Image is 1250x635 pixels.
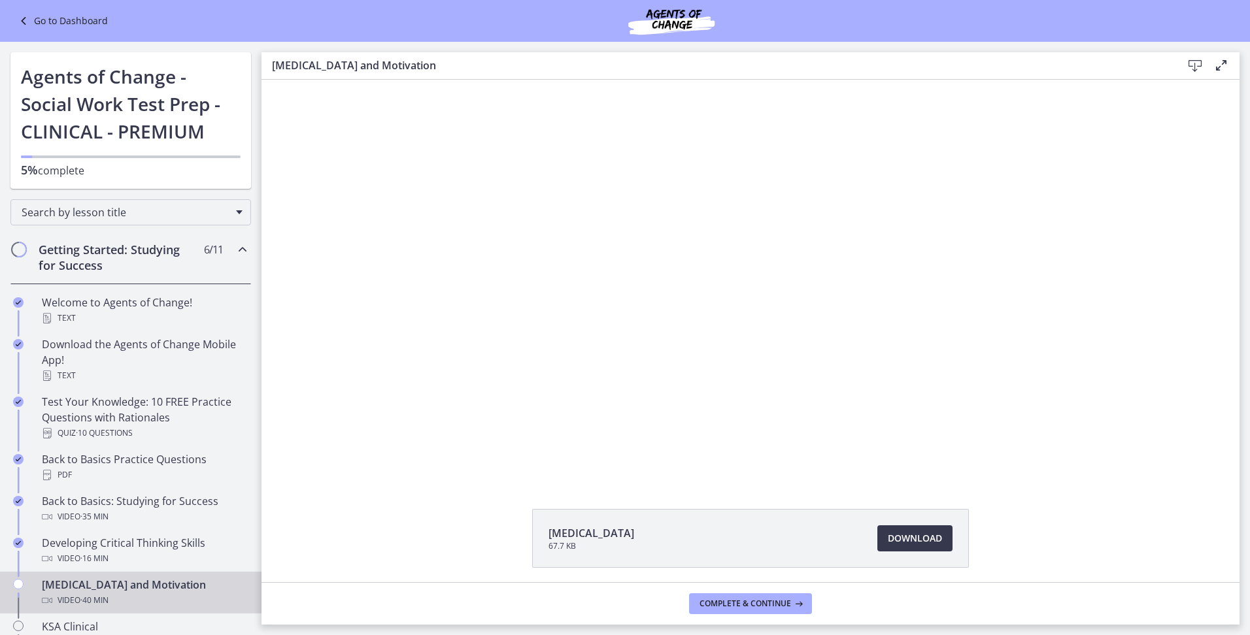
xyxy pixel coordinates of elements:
[16,13,108,29] a: Go to Dashboard
[13,397,24,407] i: Completed
[877,525,953,551] a: Download
[22,205,229,220] span: Search by lesson title
[13,297,24,308] i: Completed
[42,394,246,441] div: Test Your Knowledge: 10 FREE Practice Questions with Rationales
[13,538,24,548] i: Completed
[42,551,246,566] div: Video
[42,368,246,383] div: Text
[262,80,1240,479] iframe: Video Lesson
[42,535,246,566] div: Developing Critical Thinking Skills
[42,310,246,326] div: Text
[42,493,246,525] div: Back to Basics: Studying for Success
[272,57,1161,73] h3: [MEDICAL_DATA] and Motivation
[10,199,251,225] div: Search by lesson title
[42,509,246,525] div: Video
[21,162,241,178] p: complete
[549,525,634,541] span: [MEDICAL_DATA]
[700,598,791,609] span: Complete & continue
[21,162,38,178] span: 5%
[42,336,246,383] div: Download the Agents of Change Mobile App!
[76,425,133,441] span: · 10 Questions
[39,242,198,273] h2: Getting Started: Studying for Success
[42,467,246,483] div: PDF
[42,593,246,608] div: Video
[42,425,246,441] div: Quiz
[42,295,246,326] div: Welcome to Agents of Change!
[80,509,109,525] span: · 35 min
[42,451,246,483] div: Back to Basics Practice Questions
[689,593,812,614] button: Complete & continue
[42,577,246,608] div: [MEDICAL_DATA] and Motivation
[21,63,241,145] h1: Agents of Change - Social Work Test Prep - CLINICAL - PREMIUM
[204,242,223,257] span: 6 / 11
[13,454,24,464] i: Completed
[13,339,24,350] i: Completed
[80,551,109,566] span: · 16 min
[593,5,750,37] img: Agents of Change Social Work Test Prep
[888,530,942,546] span: Download
[13,496,24,506] i: Completed
[549,541,634,551] span: 67.7 KB
[80,593,109,608] span: · 40 min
